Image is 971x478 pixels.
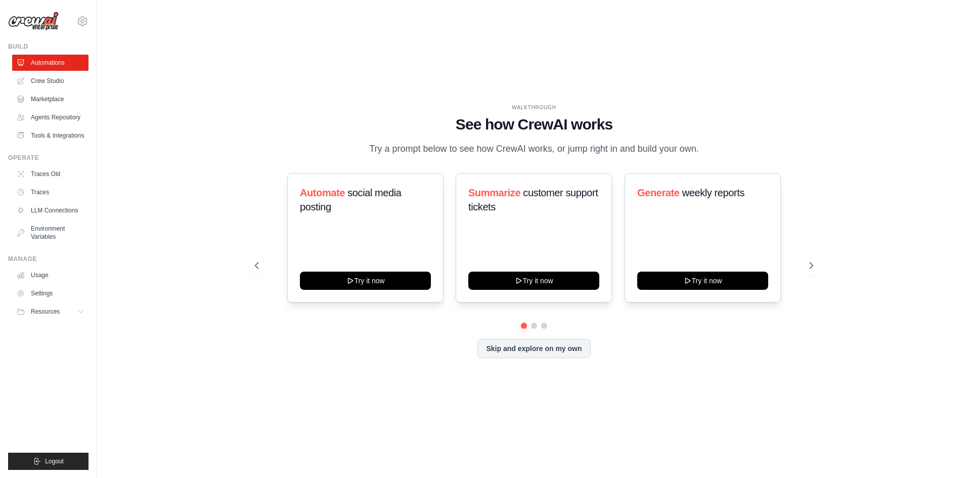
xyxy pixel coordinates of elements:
button: Try it now [637,272,768,290]
div: WALKTHROUGH [255,104,813,111]
p: Try a prompt below to see how CrewAI works, or jump right in and build your own. [364,142,704,156]
button: Skip and explore on my own [477,339,590,358]
button: Try it now [300,272,431,290]
button: Logout [8,453,89,470]
span: Logout [45,457,64,465]
h1: See how CrewAI works [255,115,813,134]
a: Marketplace [12,91,89,107]
span: customer support tickets [468,187,598,212]
a: LLM Connections [12,202,89,219]
span: Generate [637,187,680,198]
button: Resources [12,303,89,320]
span: weekly reports [682,187,744,198]
a: Crew Studio [12,73,89,89]
a: Traces Old [12,166,89,182]
a: Agents Repository [12,109,89,125]
a: Usage [12,267,89,283]
span: Automate [300,187,345,198]
span: Resources [31,308,60,316]
span: social media posting [300,187,402,212]
div: Build [8,42,89,51]
a: Tools & Integrations [12,127,89,144]
div: Operate [8,154,89,162]
div: Manage [8,255,89,263]
a: Automations [12,55,89,71]
a: Traces [12,184,89,200]
a: Environment Variables [12,221,89,245]
span: Summarize [468,187,520,198]
img: Logo [8,12,59,31]
a: Settings [12,285,89,301]
button: Try it now [468,272,599,290]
